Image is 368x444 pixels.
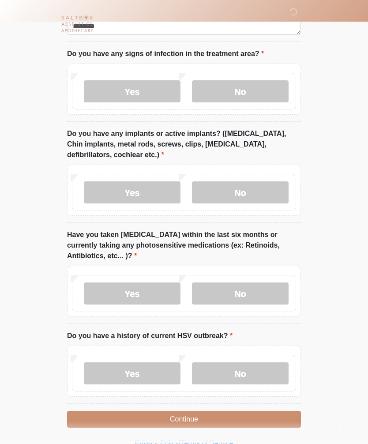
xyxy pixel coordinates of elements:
[192,182,289,204] label: No
[67,331,233,342] label: Do you have a history of current HSV outbreak?
[84,283,180,305] label: Yes
[67,129,301,161] label: Do you have any implants or active implants? ([MEDICAL_DATA], Chin implants, metal rods, screws, ...
[192,81,289,103] label: No
[84,81,180,103] label: Yes
[192,363,289,385] label: No
[84,363,180,385] label: Yes
[67,230,301,262] label: Have you taken [MEDICAL_DATA] within the last six months or currently taking any photosensitive m...
[192,283,289,305] label: No
[84,182,180,204] label: Yes
[67,411,301,428] button: Continue
[58,7,96,44] img: Saltbox Aesthetics Logo
[67,49,264,60] label: Do you have any signs of infection in the treatment area?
